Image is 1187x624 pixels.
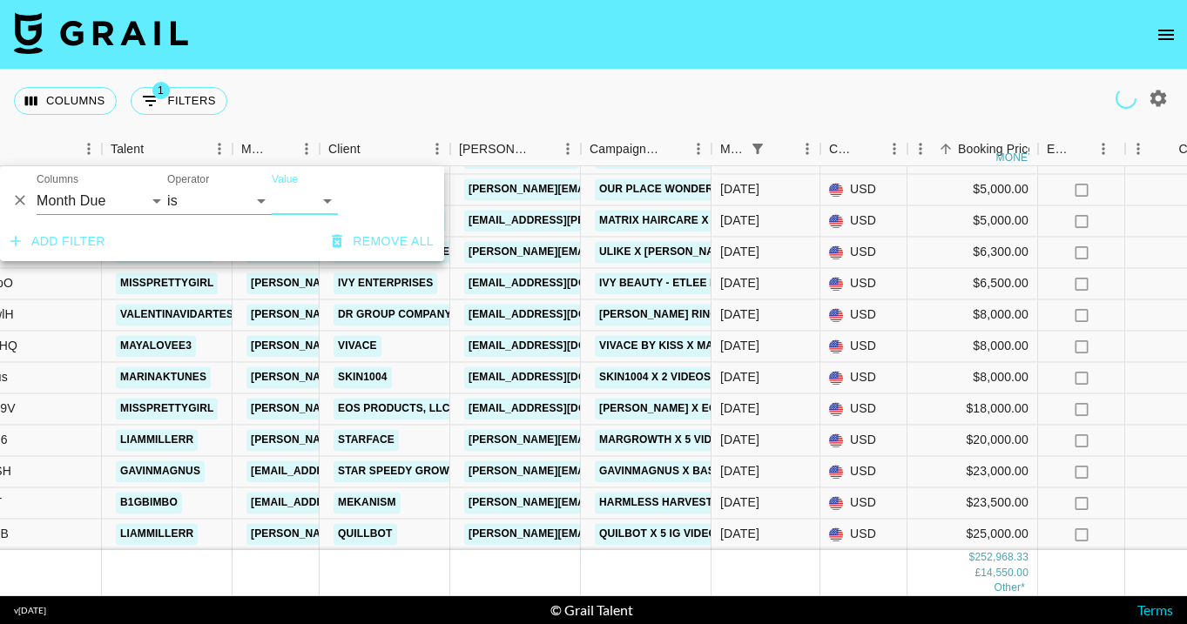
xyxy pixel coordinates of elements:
[907,205,1038,237] div: $5,000.00
[720,369,759,386] div: Sep '25
[720,212,759,230] div: Sep '25
[550,601,633,619] div: © Grail Talent
[907,393,1038,425] div: $18,000.00
[820,331,907,362] div: USD
[661,137,685,161] button: Sort
[116,492,182,513] a: b1gbimbo
[907,456,1038,487] div: $23,000.00
[334,492,401,513] a: Mekanism
[328,132,361,166] div: Client
[881,136,907,162] button: Menu
[464,523,748,545] a: [PERSON_NAME][EMAIL_ADDRESS][DOMAIN_NAME]
[820,456,907,487] div: USD
[102,132,233,166] div: Talent
[820,519,907,550] div: USD
[907,362,1038,393] div: $8,000.00
[131,87,227,115] button: Show filters
[720,150,759,167] div: Sep '25
[246,460,442,482] a: [EMAIL_ADDRESS][DOMAIN_NAME]
[595,523,728,545] a: quilbot x 5 Ig videos
[907,331,1038,362] div: $8,000.00
[424,136,450,162] button: Menu
[595,147,743,169] a: June FashionNova X Gil
[595,335,772,357] a: VIVACE BY KISS x MAYALOVEE3
[246,429,530,451] a: [PERSON_NAME][EMAIL_ADDRESS][DOMAIN_NAME]
[907,299,1038,331] div: $8,000.00
[958,132,1035,166] div: Booking Price
[720,306,759,324] div: Sep '25
[272,172,298,187] label: Value
[530,137,555,161] button: Sort
[820,132,907,166] div: Currency
[720,132,745,166] div: Month Due
[464,429,748,451] a: [PERSON_NAME][EMAIL_ADDRESS][DOMAIN_NAME]
[144,137,168,161] button: Sort
[595,398,970,419] a: [PERSON_NAME] x eos Summer Gourmand Body Lotion Launch
[1137,601,1173,618] a: Terms
[745,137,770,161] button: Show filters
[829,132,857,166] div: Currency
[720,494,759,512] div: Sep '25
[116,304,238,325] a: valentinavidartes
[246,272,530,294] a: [PERSON_NAME][EMAIL_ADDRESS][DOMAIN_NAME]
[334,335,381,357] a: VIVACE
[1125,136,1151,162] button: Menu
[712,132,820,166] div: Month Due
[907,519,1038,550] div: $25,000.00
[720,526,759,543] div: Sep '25
[820,268,907,299] div: USD
[246,398,530,419] a: [PERSON_NAME][EMAIL_ADDRESS][DOMAIN_NAME]
[116,272,218,294] a: missprettygirl
[464,460,748,482] a: [PERSON_NAME][EMAIL_ADDRESS][DOMAIN_NAME]
[1038,132,1125,166] div: Expenses: Remove Commission?
[981,566,1029,580] div: 14,550.00
[293,136,320,162] button: Menu
[464,492,838,513] a: [PERSON_NAME][EMAIL_ADDRESS][PERSON_NAME][DOMAIN_NAME]
[1149,17,1184,52] button: open drawer
[361,137,385,161] button: Sort
[820,425,907,456] div: USD
[820,487,907,519] div: USD
[975,566,981,580] div: £
[1071,137,1096,161] button: Sort
[116,335,196,357] a: mayalovee3
[76,136,102,162] button: Menu
[996,152,1035,163] div: money
[595,210,823,231] a: Matrix Haircare x [PERSON_NAME] 4/4
[595,272,876,294] a: Ivy Beauty - Etlee Fragrance Launch ([DATE])
[464,304,659,325] a: [EMAIL_ADDRESS][DOMAIN_NAME]
[464,366,659,388] a: [EMAIL_ADDRESS][DOMAIN_NAME]
[907,425,1038,456] div: $20,000.00
[907,237,1038,268] div: $6,300.00
[595,178,751,200] a: Our Place Wonder Oven
[595,241,739,263] a: Ulike x [PERSON_NAME]
[595,460,741,482] a: Gavinmagnus x Baseus
[464,272,659,294] a: [EMAIL_ADDRESS][DOMAIN_NAME]
[334,304,748,325] a: DR Group Company Limited ([PERSON_NAME] Ring [GEOGRAPHIC_DATA])
[1112,84,1139,111] span: Refreshing users, talent, clients, campaigns...
[794,136,820,162] button: Menu
[820,299,907,331] div: USD
[720,400,759,418] div: Sep '25
[720,338,759,355] div: Sep '25
[246,366,530,388] a: [PERSON_NAME][EMAIL_ADDRESS][DOMAIN_NAME]
[595,366,715,388] a: skin1004 x 2 videos
[464,147,578,169] a: e@[DOMAIN_NAME]
[595,429,739,451] a: margrowth x 5 videos
[994,581,1025,594] span: € 4,200.00
[820,205,907,237] div: USD
[459,132,530,166] div: [PERSON_NAME]
[969,550,975,565] div: $
[450,132,581,166] div: Booker
[464,398,659,419] a: [EMAIL_ADDRESS][DOMAIN_NAME]
[111,132,144,166] div: Talent
[116,523,198,545] a: liammillerr
[934,137,958,161] button: Sort
[246,335,530,357] a: [PERSON_NAME][EMAIL_ADDRESS][DOMAIN_NAME]
[581,132,712,166] div: Campaign (Type)
[1090,136,1116,162] button: Menu
[334,460,532,482] a: Star Speedy Growth HK Limited
[907,136,934,162] button: Menu
[907,268,1038,299] div: $6,500.00
[37,172,78,187] label: Columns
